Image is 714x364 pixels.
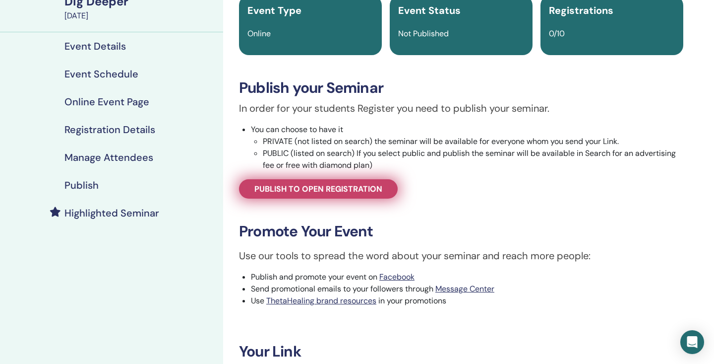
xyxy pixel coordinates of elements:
a: Facebook [379,272,415,282]
p: In order for your students Register you need to publish your seminar. [239,101,683,116]
h3: Promote Your Event [239,222,683,240]
span: Event Type [247,4,301,17]
span: Online [247,28,271,39]
li: You can choose to have it [251,124,683,171]
div: Open Intercom Messenger [680,330,704,354]
h4: Highlighted Seminar [64,207,159,219]
li: PRIVATE (not listed on search) the seminar will be available for everyone whom you send your Link. [263,136,683,147]
a: Message Center [435,284,494,294]
div: [DATE] [64,10,217,22]
h3: Publish your Seminar [239,79,683,97]
a: Publish to open registration [239,179,398,199]
h4: Event Schedule [64,68,138,80]
h4: Event Details [64,40,126,52]
h4: Publish [64,179,99,191]
h3: Your Link [239,343,683,361]
li: Send promotional emails to your followers through [251,283,683,295]
span: Publish to open registration [254,184,382,194]
span: Registrations [549,4,613,17]
h4: Online Event Page [64,96,149,108]
a: ThetaHealing brand resources [266,295,376,306]
p: Use our tools to spread the word about your seminar and reach more people: [239,248,683,263]
h4: Registration Details [64,124,155,136]
h4: Manage Attendees [64,151,153,163]
span: Event Status [398,4,461,17]
li: Publish and promote your event on [251,271,683,283]
span: Not Published [398,28,449,39]
li: Use in your promotions [251,295,683,307]
li: PUBLIC (listed on search) If you select public and publish the seminar will be available in Searc... [263,147,683,171]
span: 0/10 [549,28,565,39]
